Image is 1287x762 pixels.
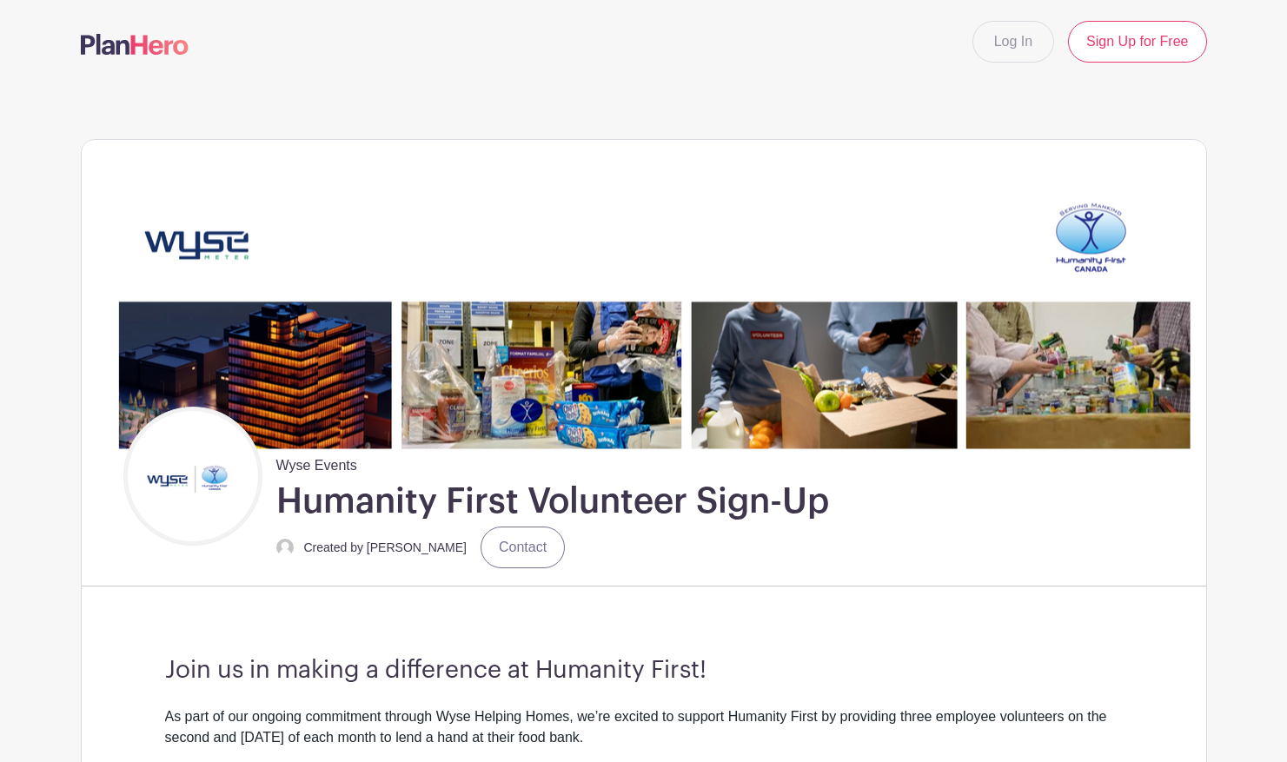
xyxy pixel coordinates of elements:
[481,527,565,568] a: Contact
[82,140,1206,448] img: Untitled%20(2790%20x%20600%20px)%20(12).png
[276,539,294,556] img: default-ce2991bfa6775e67f084385cd625a349d9dcbb7a52a09fb2fda1e96e2d18dcdb.png
[81,34,189,55] img: logo-507f7623f17ff9eddc593b1ce0a138ce2505c220e1c5a4e2b4648c50719b7d32.svg
[972,21,1054,63] a: Log In
[304,540,468,554] small: Created by [PERSON_NAME]
[165,656,1123,686] h3: Join us in making a difference at Humanity First!
[276,448,357,476] span: Wyse Events
[128,411,258,541] img: Untitled%20design%20(22).png
[1068,21,1206,63] a: Sign Up for Free
[276,480,829,523] h1: Humanity First Volunteer Sign-Up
